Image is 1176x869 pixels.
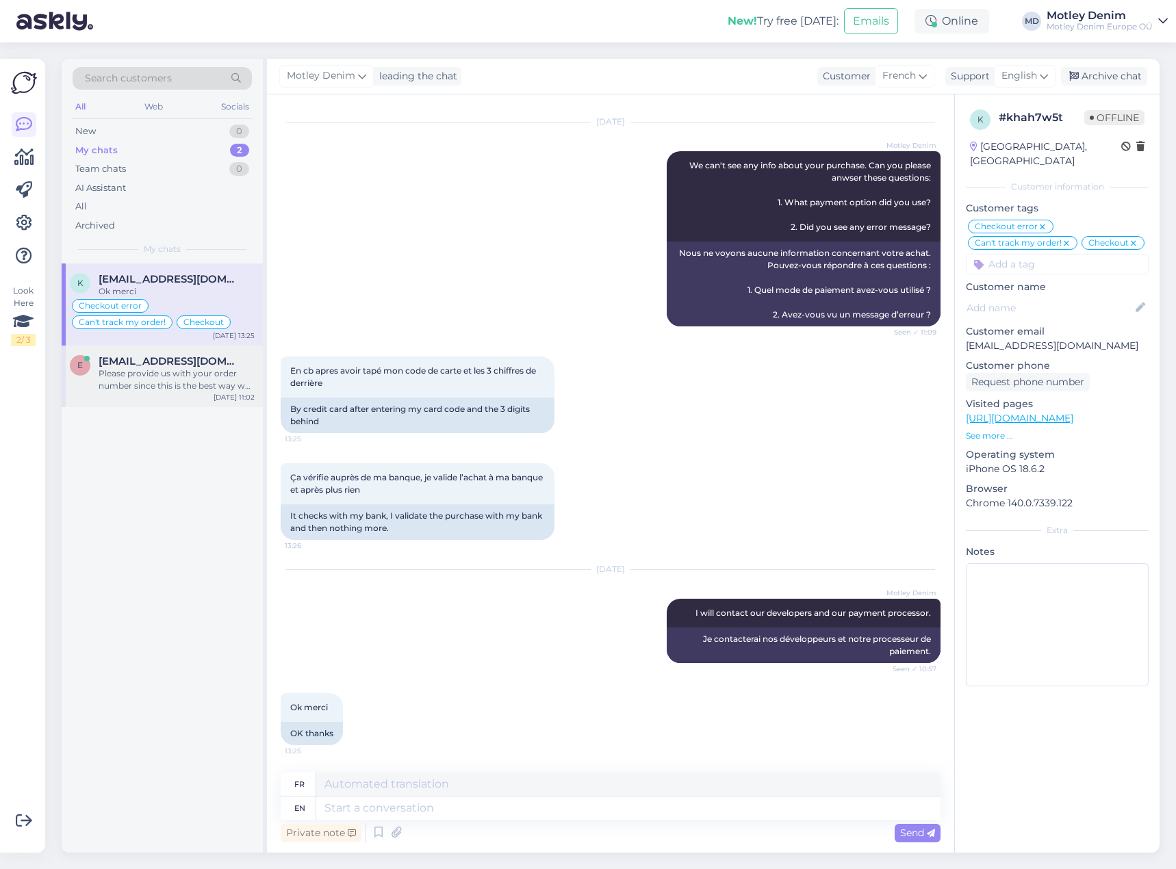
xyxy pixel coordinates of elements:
span: Ok merci [290,702,328,712]
span: 13:25 [285,746,336,756]
span: French [882,68,916,83]
p: Customer tags [966,201,1149,216]
p: Notes [966,545,1149,559]
span: Send [900,827,935,839]
p: See more ... [966,430,1149,442]
div: Try free [DATE]: [728,13,839,29]
a: [URL][DOMAIN_NAME] [966,412,1073,424]
div: Private note [281,824,361,842]
div: leading the chat [374,69,457,83]
span: I will contact our developers and our payment processor. [695,608,931,618]
div: Online [915,9,989,34]
div: Request phone number [966,373,1090,391]
div: All [73,98,88,116]
span: We can't see any info about your purchase. Can you please anwser these questions: 1. What payment... [689,160,933,232]
div: Customer information [966,181,1149,193]
p: Customer phone [966,359,1149,373]
div: fr [294,773,305,796]
div: Motley Denim [1047,10,1153,21]
div: Customer [817,69,871,83]
span: Checkout [1088,239,1129,247]
div: Archive chat [1061,67,1147,86]
p: Browser [966,482,1149,496]
div: OK thanks [281,722,343,745]
div: All [75,200,87,213]
div: It checks with my bank, I validate the purchase with my bank and then nothing more. [281,504,554,540]
p: Visited pages [966,397,1149,411]
div: [DATE] 13:25 [213,330,255,341]
span: E [77,360,83,370]
b: New! [728,14,757,27]
div: Look Here [11,285,36,346]
img: Askly Logo [11,70,37,96]
span: Checkout error [79,302,142,310]
span: k [977,114,984,125]
span: Kediersc@gmail.com [99,273,241,285]
span: Esbenarndt@gmail.com [99,355,241,367]
div: Je contacterai nos développeurs et notre processeur de paiement. [667,627,941,663]
div: [GEOGRAPHIC_DATA], [GEOGRAPHIC_DATA] [970,140,1121,168]
div: 0 [229,162,249,176]
div: [DATE] [281,563,941,575]
span: Checkout error [975,222,1038,231]
div: 0 [229,125,249,138]
div: Web [142,98,166,116]
div: # khah7w5t [999,109,1084,126]
input: Add a tag [966,254,1149,274]
span: 13:25 [285,434,336,444]
a: Motley DenimMotley Denim Europe OÜ [1047,10,1168,32]
div: Support [945,69,990,83]
div: Team chats [75,162,126,176]
div: 2 [230,144,249,157]
div: [DATE] 11:02 [214,392,255,402]
span: English [1001,68,1037,83]
span: Checkout [183,318,224,326]
div: Archived [75,219,115,233]
p: [EMAIL_ADDRESS][DOMAIN_NAME] [966,339,1149,353]
div: Nous ne voyons aucune information concernant votre achat. Pouvez-vous répondre à ces questions : ... [667,242,941,326]
div: en [294,796,305,820]
span: Ça vérifie auprès de ma banque, je valide l’achat à ma banque et après plus rien [290,472,545,495]
div: AI Assistant [75,181,126,195]
div: [DATE] [281,116,941,128]
div: MD [1022,12,1041,31]
span: Can't track my order! [975,239,1062,247]
button: Emails [844,8,898,34]
p: Chrome 140.0.7339.122 [966,496,1149,510]
span: En cb apres avoir tapé mon code de carte et les 3 chiffres de derrière [290,365,538,388]
span: Motley Denim [885,588,936,598]
p: iPhone OS 18.6.2 [966,462,1149,476]
span: Motley Denim [287,68,355,83]
span: Seen ✓ 11:09 [885,327,936,337]
div: Motley Denim Europe OÜ [1047,21,1153,32]
input: Add name [967,300,1133,315]
div: New [75,125,96,138]
div: Please provide us with your order number since this is the best way we can help you. Order number... [99,367,255,392]
div: Ok merci [99,285,255,298]
span: Search customers [85,71,172,86]
p: Customer email [966,324,1149,339]
span: Motley Denim [885,140,936,151]
span: Offline [1084,110,1145,125]
div: Socials [218,98,252,116]
div: 2 / 3 [11,334,36,346]
span: Seen ✓ 10:57 [885,664,936,674]
span: 13:26 [285,541,336,551]
p: Operating system [966,448,1149,462]
span: K [77,278,84,288]
span: My chats [144,243,181,255]
span: Can't track my order! [79,318,166,326]
p: Customer name [966,280,1149,294]
div: By credit card after entering my card code and the 3 digits behind [281,398,554,433]
div: My chats [75,144,118,157]
div: Extra [966,524,1149,536]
